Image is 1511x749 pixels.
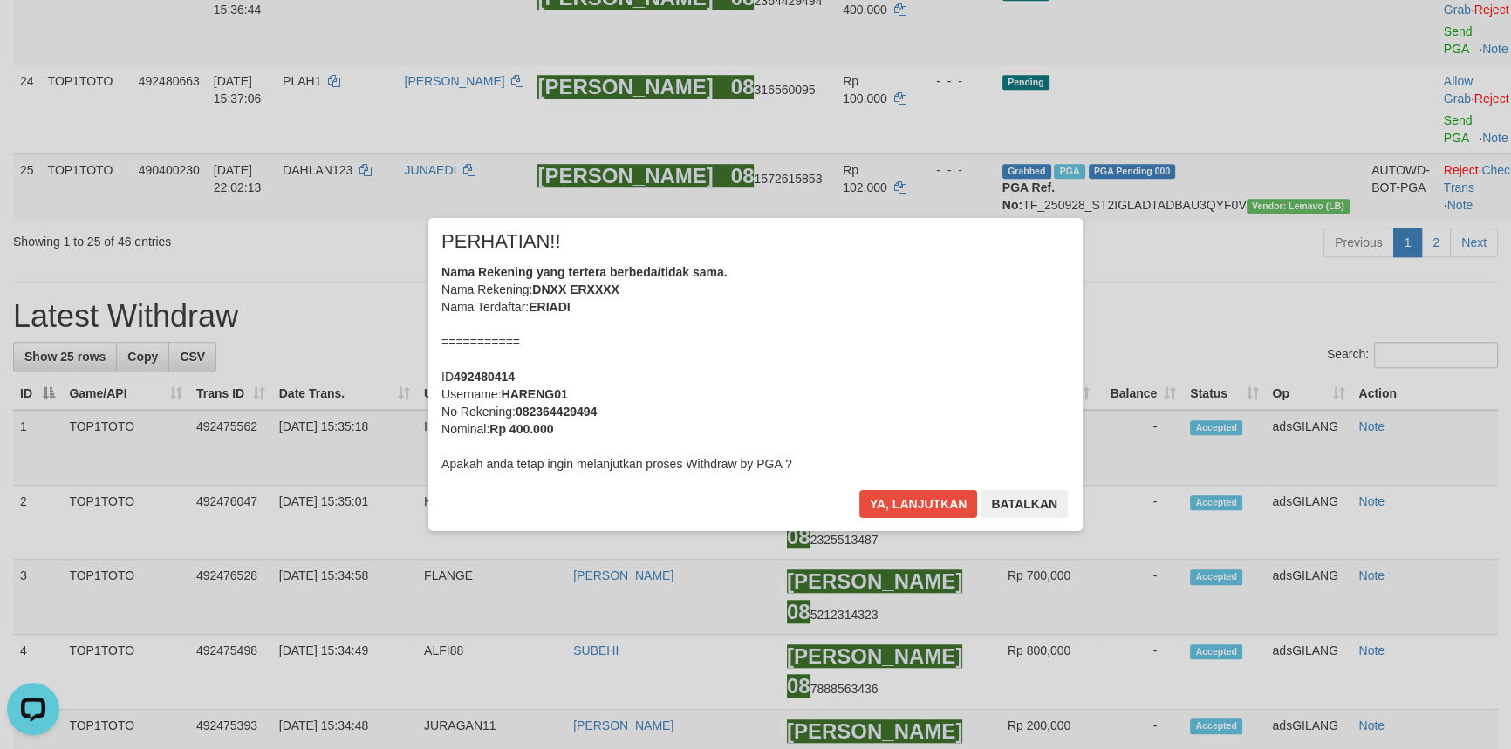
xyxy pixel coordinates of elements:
span: PERHATIAN!! [441,233,561,250]
b: 492480414 [454,370,515,384]
button: Batalkan [981,490,1068,518]
b: DNXX ERXXXX [532,283,619,296]
b: Rp 400.000 [489,422,553,436]
b: Nama Rekening yang tertera berbeda/tidak sama. [441,265,728,279]
div: Nama Rekening: Nama Terdaftar: =========== ID Username: No Rekening: Nominal: Apakah anda tetap i... [441,263,1070,473]
b: 082364429494 [516,405,597,419]
button: Open LiveChat chat widget [7,7,59,59]
button: Ya, lanjutkan [859,490,978,518]
b: HARENG01 [501,387,567,401]
b: ERIADI [529,300,570,314]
